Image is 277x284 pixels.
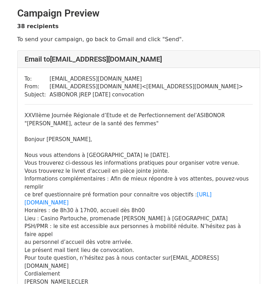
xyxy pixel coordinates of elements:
td: From: [25,83,50,91]
td: To: [25,75,50,83]
td: [EMAIL_ADDRESS][DOMAIN_NAME] < [EMAIL_ADDRESS][DOMAIN_NAME] > [50,83,243,91]
div: Vous trouverez ci-dessous les informations pratiques pour organiser votre venue. Vous trouverez l... [25,159,253,246]
a: [URL][DOMAIN_NAME] [25,191,212,206]
h2: Campaign Preview [17,7,260,19]
p: To send your campaign, go back to Gmail and click "Send". [17,36,260,43]
td: Subject: [25,91,50,99]
td: ASIBONOR JREP [DATE] convocation [50,91,243,99]
span: l’ASIBONOR [194,112,225,119]
strong: 38 recipients [17,23,59,30]
h4: Email to [EMAIL_ADDRESS][DOMAIN_NAME] [25,55,253,63]
td: [EMAIL_ADDRESS][DOMAIN_NAME] [50,75,243,83]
